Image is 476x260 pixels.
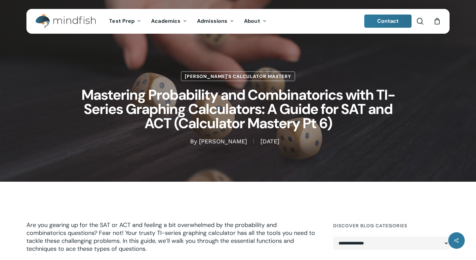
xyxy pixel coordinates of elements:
[73,81,403,137] h1: Mastering Probability and Combinatorics with TI-Series Graphing Calculators: A Guide for SAT and ...
[104,9,271,34] nav: Main Menu
[190,139,197,143] span: By
[197,18,227,24] span: Admissions
[181,71,295,81] a: [PERSON_NAME]'s Calculator Mastery
[199,137,247,144] a: [PERSON_NAME]
[239,19,272,24] a: About
[377,18,399,24] span: Contact
[146,19,192,24] a: Academics
[333,220,450,232] h4: Discover Blog Categories
[26,9,450,34] header: Main Menu
[104,19,146,24] a: Test Prep
[192,19,239,24] a: Admissions
[109,18,135,24] span: Test Prep
[151,18,180,24] span: Academics
[364,15,412,28] a: Contact
[254,139,286,143] span: [DATE]
[244,18,260,24] span: About
[26,221,315,253] span: Are you gearing up for the SAT or ACT and feeling a bit overwhelmed by the probability and combin...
